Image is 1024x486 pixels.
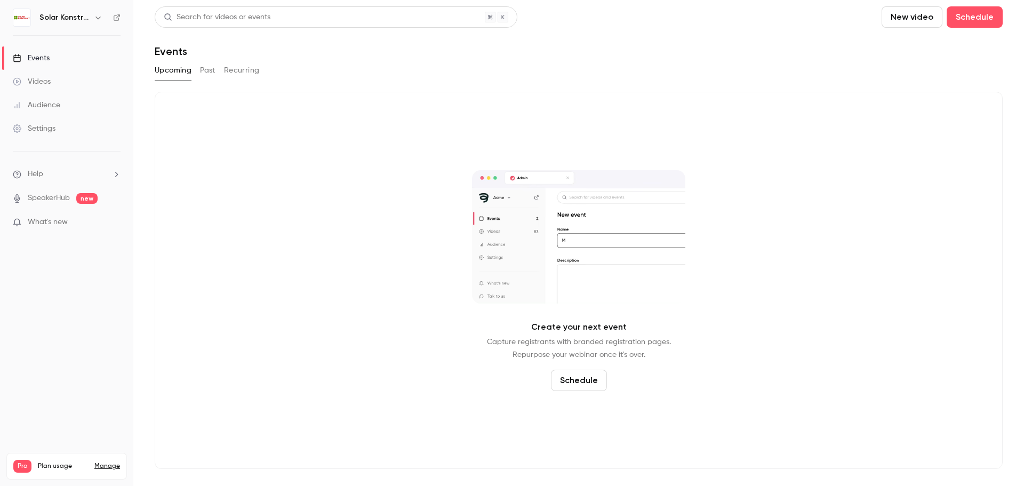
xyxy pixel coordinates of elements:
button: Recurring [224,62,260,79]
span: Pro [13,460,31,473]
button: Schedule [551,370,607,391]
div: Audience [13,100,60,110]
span: What's new [28,217,68,228]
p: Create your next event [531,321,627,333]
button: Schedule [947,6,1003,28]
div: Settings [13,123,55,134]
div: Videos [13,76,51,87]
span: new [76,193,98,204]
h6: Solar Konstrukt Kft. [39,12,90,23]
iframe: Noticeable Trigger [108,218,121,227]
h1: Events [155,45,187,58]
button: Past [200,62,215,79]
li: help-dropdown-opener [13,169,121,180]
a: SpeakerHub [28,193,70,204]
button: New video [882,6,942,28]
p: Capture registrants with branded registration pages. Repurpose your webinar once it's over. [487,336,671,361]
span: Plan usage [38,462,88,471]
button: Upcoming [155,62,191,79]
span: Help [28,169,43,180]
img: Solar Konstrukt Kft. [13,9,30,26]
a: Manage [94,462,120,471]
div: Search for videos or events [164,12,270,23]
div: Events [13,53,50,63]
